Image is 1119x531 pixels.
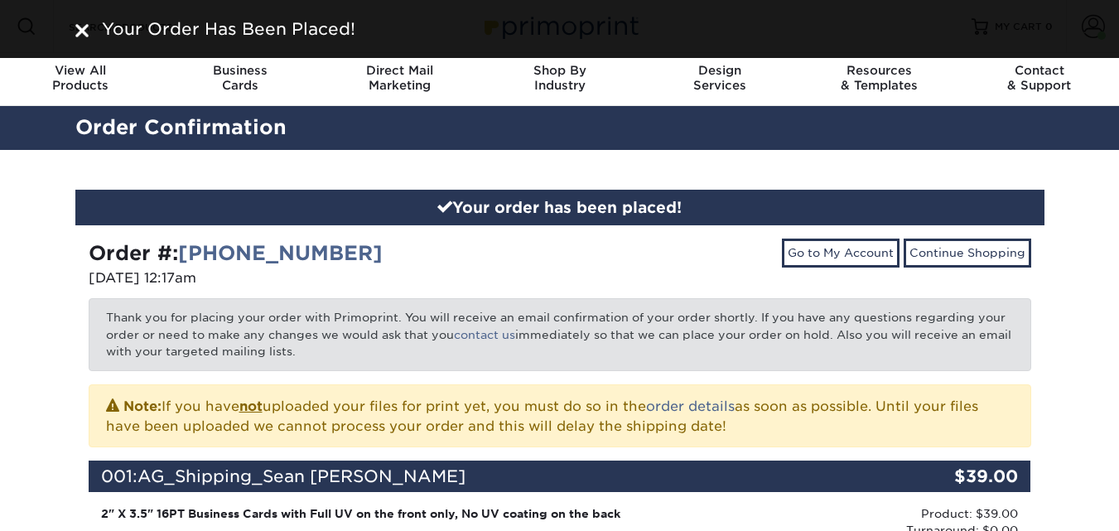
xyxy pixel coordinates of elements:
[454,328,515,341] a: contact us
[89,461,874,492] div: 001:
[320,53,480,106] a: Direct MailMarketing
[102,19,355,39] span: Your Order Has Been Placed!
[89,268,547,288] p: [DATE] 12:17am
[320,63,480,93] div: Marketing
[480,53,639,106] a: Shop ByIndustry
[160,63,320,93] div: Cards
[160,63,320,78] span: Business
[480,63,639,93] div: Industry
[123,398,162,414] strong: Note:
[320,63,480,78] span: Direct Mail
[904,239,1031,267] a: Continue Shopping
[137,466,465,486] span: AG_Shipping_Sean [PERSON_NAME]
[959,63,1119,93] div: & Support
[799,53,959,106] a: Resources& Templates
[106,395,1014,437] p: If you have uploaded your files for print yet, you must do so in the as soon as possible. Until y...
[239,398,263,414] b: not
[799,63,959,93] div: & Templates
[178,241,383,265] a: [PHONE_NUMBER]
[101,505,705,522] div: 2" X 3.5" 16PT Business Cards with Full UV on the front only, No UV coating on the back
[89,241,383,265] strong: Order #:
[75,190,1044,226] div: Your order has been placed!
[782,239,900,267] a: Go to My Account
[89,298,1031,370] p: Thank you for placing your order with Primoprint. You will receive an email confirmation of your ...
[874,461,1031,492] div: $39.00
[63,113,1057,143] h2: Order Confirmation
[639,63,799,93] div: Services
[639,63,799,78] span: Design
[646,398,735,414] a: order details
[639,53,799,106] a: DesignServices
[799,63,959,78] span: Resources
[75,24,89,37] img: close
[160,53,320,106] a: BusinessCards
[480,63,639,78] span: Shop By
[959,53,1119,106] a: Contact& Support
[959,63,1119,78] span: Contact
